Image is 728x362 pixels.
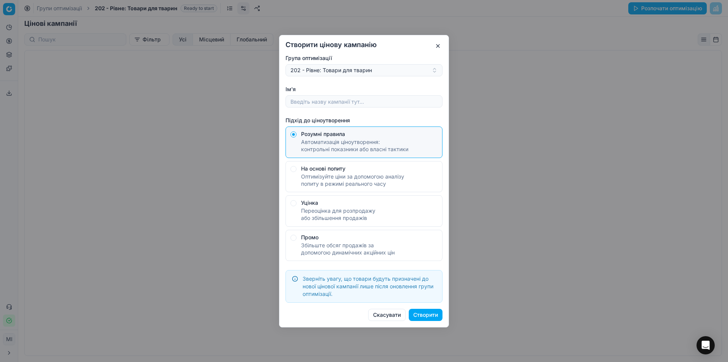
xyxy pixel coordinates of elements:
button: На основі попитуОптимізуйте ціни за допомогою аналізу попиту в режимі реального часу [290,166,297,172]
font: Розумні правила [301,131,345,137]
font: Підхід до ціноутворення [286,117,350,123]
font: Створити цінову кампанію [286,41,377,49]
font: 202 - Рівне: Товари для тварин [290,67,372,73]
font: Створити [413,311,438,318]
font: Збільште обсяг продажів за допомогою динамічних акційних цін [301,242,395,255]
button: Розумні правилаАвтоматизація ціноутворення: контрольні показники або власні тактики [290,131,297,138]
font: Автоматизація ціноутворення: контрольні показники або власні тактики [301,139,408,152]
input: Введіть назву кампанії тут... [289,96,439,107]
font: Група оптимізації [286,55,332,61]
font: Оптимізуйте ціни за допомогою аналізу попиту в режимі реального часу [301,173,404,187]
font: Зверніть увагу, що товари будуть призначені до нової цінової кампанії лише після оновлення групи ... [303,275,433,297]
font: Ім'я [286,86,296,92]
font: Скасувати [373,311,401,318]
button: Створити [409,309,442,321]
font: Переоцінка для розпродажу або збільшення продажів [301,207,375,221]
font: Промо [301,234,318,240]
font: На основі попиту [301,165,345,171]
button: Скасувати [368,309,406,321]
button: УцінкаПереоцінка для розпродажу або збільшення продажів [290,200,297,206]
font: Уцінка [301,199,318,206]
button: ПромоЗбільште обсяг продажів за допомогою динамічних акційних цін [290,234,297,240]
